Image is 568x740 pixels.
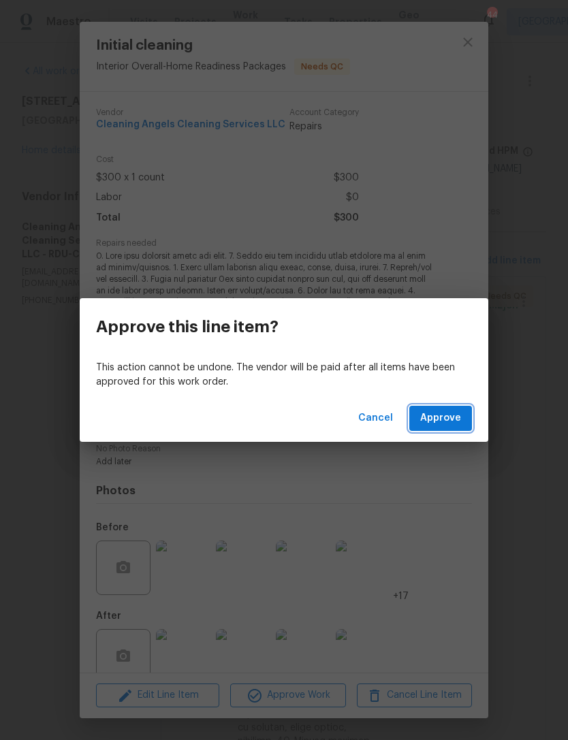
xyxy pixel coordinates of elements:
span: Approve [420,410,461,427]
button: Approve [409,406,472,431]
button: Cancel [353,406,398,431]
span: Cancel [358,410,393,427]
h3: Approve this line item? [96,317,279,336]
p: This action cannot be undone. The vendor will be paid after all items have been approved for this... [96,361,472,389]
